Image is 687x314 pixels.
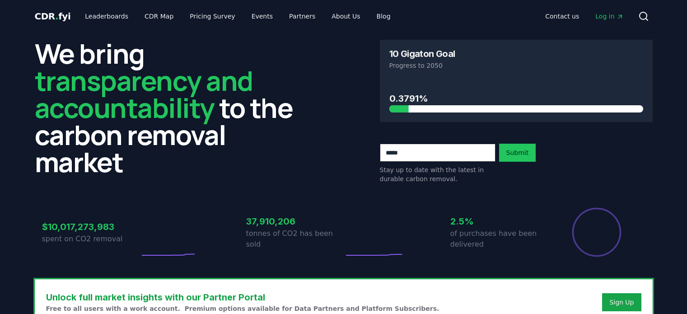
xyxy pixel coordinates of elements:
[571,207,622,258] div: Percentage of sales delivered
[538,8,631,24] nav: Main
[389,61,643,70] p: Progress to 2050
[137,8,181,24] a: CDR Map
[78,8,397,24] nav: Main
[35,11,71,22] span: CDR fyi
[588,8,631,24] a: Log in
[538,8,586,24] a: Contact us
[78,8,136,24] a: Leaderboards
[369,8,398,24] a: Blog
[35,40,308,175] h2: We bring to the carbon removal market
[35,10,71,23] a: CDR.fyi
[246,215,344,228] h3: 37,910,206
[324,8,367,24] a: About Us
[450,215,548,228] h3: 2.5%
[182,8,242,24] a: Pricing Survey
[499,144,536,162] button: Submit
[389,49,455,58] h3: 10 Gigaton Goal
[55,11,58,22] span: .
[46,291,439,304] h3: Unlock full market insights with our Partner Portal
[246,228,344,250] p: tonnes of CO2 has been sold
[609,298,634,307] a: Sign Up
[389,92,643,105] h3: 0.3791%
[42,220,140,234] h3: $10,017,273,983
[244,8,280,24] a: Events
[450,228,548,250] p: of purchases have been delivered
[602,293,641,311] button: Sign Up
[46,304,439,313] p: Free to all users with a work account. Premium options available for Data Partners and Platform S...
[380,165,495,183] p: Stay up to date with the latest in durable carbon removal.
[35,62,253,126] span: transparency and accountability
[282,8,322,24] a: Partners
[595,12,623,21] span: Log in
[42,234,140,244] p: spent on CO2 removal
